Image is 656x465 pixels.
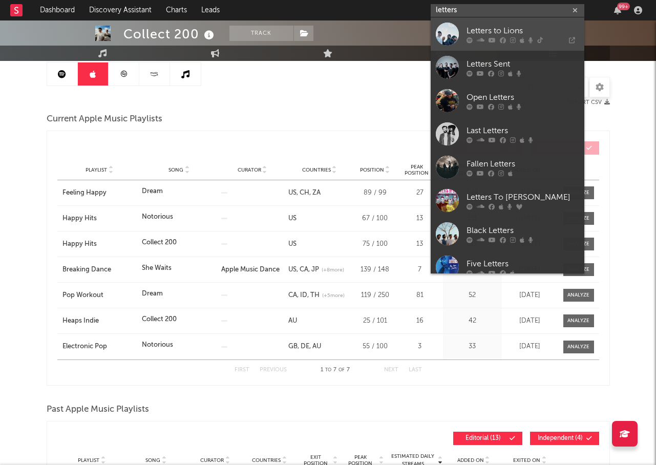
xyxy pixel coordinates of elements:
[504,342,556,352] div: [DATE]
[297,266,308,273] a: CA
[62,342,137,352] a: Electronic Pop
[47,404,149,416] span: Past Apple Music Playlists
[399,265,440,275] div: 7
[260,367,287,373] button: Previous
[308,266,319,273] a: JP
[537,435,584,441] span: Independent ( 4 )
[288,241,297,247] a: US
[297,189,309,196] a: CH
[446,342,499,352] div: 33
[62,188,137,198] a: Feeling Happy
[47,113,162,125] span: Current Apple Music Playlists
[356,290,394,301] div: 119 / 250
[322,292,345,300] span: (+ 5 more)
[288,318,297,324] a: AU
[453,432,522,445] button: Editorial(13)
[142,289,163,299] div: Dream
[288,343,298,350] a: GB
[530,432,599,445] button: Independent(4)
[431,17,584,51] a: Letters to Lions
[62,214,137,224] a: Happy Hits
[399,214,440,224] div: 13
[298,343,309,350] a: DE
[467,124,579,137] div: Last Letters
[431,4,584,17] input: Search for artists
[229,26,293,41] button: Track
[297,292,307,299] a: ID
[356,316,394,326] div: 25 / 101
[513,457,540,463] span: Exited On
[399,316,440,326] div: 16
[142,238,177,248] div: Collect 200
[399,188,440,198] div: 27
[142,263,172,273] div: She Waits
[431,217,584,250] a: Black Letters
[62,290,137,301] a: Pop Workout
[142,186,163,197] div: Dream
[288,292,297,299] a: CA
[62,239,137,249] a: Happy Hits
[302,167,331,173] span: Countries
[409,367,422,373] button: Last
[142,314,177,325] div: Collect 200
[322,266,344,274] span: (+ 8 more)
[399,342,440,352] div: 3
[467,191,579,203] div: Letters To [PERSON_NAME]
[467,25,579,37] div: Letters to Lions
[504,290,556,301] div: [DATE]
[567,99,610,105] button: Export CSV
[431,117,584,151] a: Last Letters
[431,84,584,117] a: Open Letters
[86,167,107,173] span: Playlist
[431,151,584,184] a: Fallen Letters
[307,292,320,299] a: TH
[200,457,224,463] span: Curator
[356,342,394,352] div: 55 / 100
[62,265,137,275] a: Breaking Dance
[142,212,173,222] div: Notorious
[467,258,579,270] div: Five Letters
[235,367,249,373] button: First
[325,368,331,372] span: to
[288,215,297,222] a: US
[252,457,281,463] span: Countries
[356,239,394,249] div: 75 / 100
[356,214,394,224] div: 67 / 100
[399,164,434,176] span: Peak Position
[467,158,579,170] div: Fallen Letters
[431,184,584,217] a: Letters To [PERSON_NAME]
[617,3,630,10] div: 99 +
[614,6,621,14] button: 99+
[457,457,484,463] span: Added On
[446,290,499,301] div: 52
[309,343,321,350] a: AU
[221,266,280,273] a: Apple Music Dance
[78,457,99,463] span: Playlist
[309,189,321,196] a: ZA
[431,250,584,284] a: Five Letters
[62,316,137,326] a: Heaps Indie
[467,91,579,103] div: Open Letters
[360,167,384,173] span: Position
[307,364,364,376] div: 1 7 7
[338,368,345,372] span: of
[145,457,160,463] span: Song
[288,266,297,273] a: US
[446,316,499,326] div: 42
[168,167,183,173] span: Song
[142,340,173,350] div: Notorious
[238,167,261,173] span: Curator
[431,51,584,84] a: Letters Sent
[467,224,579,237] div: Black Letters
[504,316,556,326] div: [DATE]
[467,58,579,70] div: Letters Sent
[384,367,398,373] button: Next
